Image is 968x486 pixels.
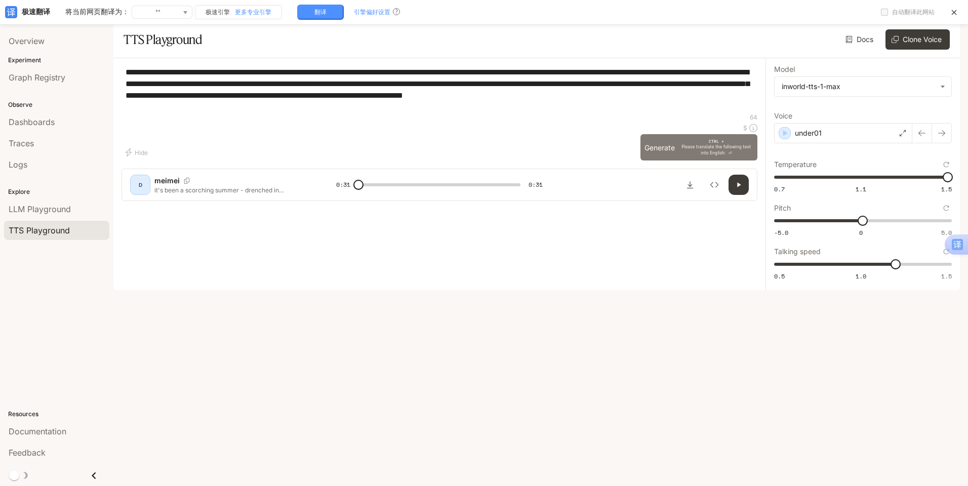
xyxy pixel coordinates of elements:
[885,29,950,50] button: Clone Voice
[941,246,952,257] button: Reset to default
[681,145,751,155] font: Please translate the following text into English: ⏎
[775,77,951,96] div: inworld-tts-1-max
[529,180,543,190] span: 0:31
[704,175,724,195] button: Inspect
[709,139,724,144] font: CTRL +
[774,272,785,280] font: 0.5
[774,111,792,120] font: Voice
[856,272,866,280] font: 1.0
[774,247,821,256] font: Talking speed
[856,185,866,193] font: 1.1
[941,202,952,214] button: Reset to default
[857,35,873,44] font: Docs
[903,35,942,44] font: Clone Voice
[644,143,675,152] font: Generate
[774,160,817,169] font: Temperature
[774,228,788,237] font: -5.0
[154,176,180,186] p: meimei
[640,134,757,160] button: GenerateCTRL +Please translate the following text into English: ⏎
[154,186,312,194] p: it's been a scorching summer - drenched in [GEOGRAPHIC_DATA] before noon? But this little handhel...
[750,113,757,121] font: 64
[843,29,877,50] a: Docs
[782,82,840,91] font: inworld-tts-1-max
[336,180,350,189] font: 0:31
[795,128,822,138] p: under01
[774,204,791,212] font: Pitch
[124,32,202,47] font: TTS Playground
[774,65,795,73] font: Model
[774,185,785,193] font: 0.7
[122,144,154,160] button: Hide
[941,272,952,280] font: 1.5
[941,185,952,193] font: 1.5
[941,159,952,170] button: Reset to default
[941,228,952,237] font: 5.0
[859,228,863,237] font: 0
[680,175,700,195] button: Download audio
[180,178,194,184] button: Copy Voice ID
[139,182,142,188] font: D
[135,149,148,156] font: Hide
[743,124,747,132] font: $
